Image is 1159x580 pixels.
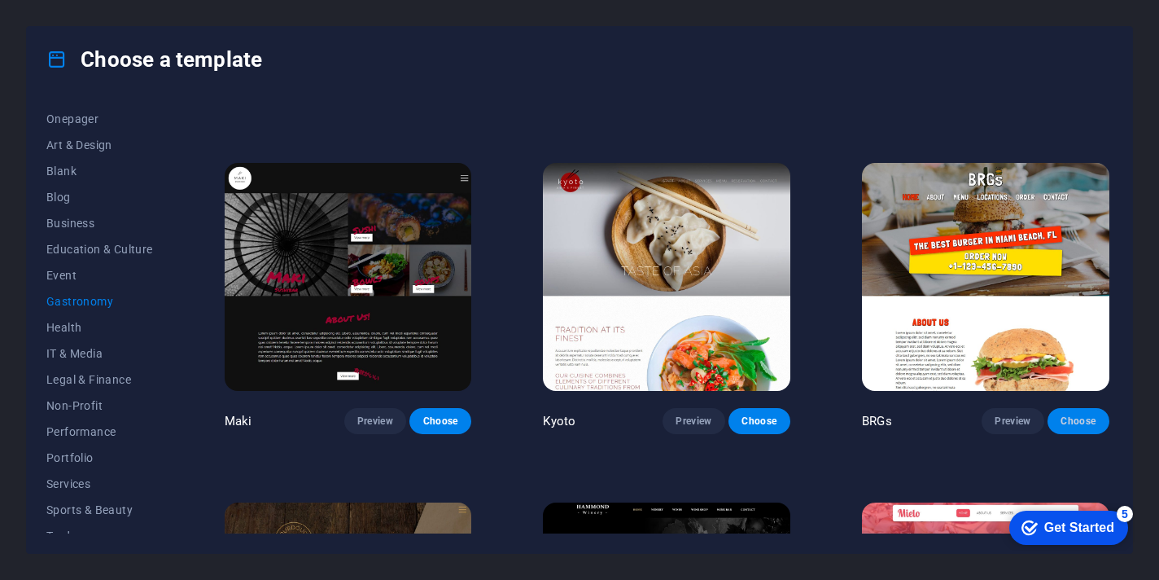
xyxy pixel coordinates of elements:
[357,415,393,428] span: Preview
[48,18,118,33] div: Get Started
[46,210,153,236] button: Business
[46,158,153,184] button: Blank
[982,408,1043,434] button: Preview
[46,471,153,497] button: Services
[46,269,153,282] span: Event
[995,415,1030,428] span: Preview
[46,445,153,471] button: Portfolio
[663,408,724,434] button: Preview
[728,408,790,434] button: Choose
[46,321,153,334] span: Health
[46,243,153,256] span: Education & Culture
[46,288,153,314] button: Gastronomy
[46,367,153,393] button: Legal & Finance
[46,399,153,412] span: Non-Profit
[13,8,132,42] div: Get Started 5 items remaining, 0% complete
[46,262,153,288] button: Event
[344,408,406,434] button: Preview
[46,217,153,230] span: Business
[46,503,153,516] span: Sports & Beauty
[46,314,153,341] button: Health
[543,163,790,391] img: Kyoto
[46,451,153,464] span: Portfolio
[46,138,153,152] span: Art & Design
[46,347,153,360] span: IT & Media
[46,497,153,523] button: Sports & Beauty
[46,477,153,490] span: Services
[46,425,153,438] span: Performance
[46,341,153,367] button: IT & Media
[46,165,153,178] span: Blank
[46,132,153,158] button: Art & Design
[422,415,458,428] span: Choose
[46,419,153,445] button: Performance
[225,413,252,429] p: Maki
[409,408,471,434] button: Choose
[1061,415,1096,428] span: Choose
[225,163,472,391] img: Maki
[46,236,153,262] button: Education & Culture
[46,529,153,543] span: Trades
[46,46,262,72] h4: Choose a template
[46,106,153,132] button: Onepager
[46,393,153,419] button: Non-Profit
[46,191,153,204] span: Blog
[46,295,153,308] span: Gastronomy
[862,163,1109,391] img: BRGs
[1047,408,1109,434] button: Choose
[543,413,575,429] p: Kyoto
[46,373,153,386] span: Legal & Finance
[46,112,153,125] span: Onepager
[741,415,777,428] span: Choose
[46,184,153,210] button: Blog
[676,415,711,428] span: Preview
[46,523,153,549] button: Trades
[120,3,137,20] div: 5
[862,413,892,429] p: BRGs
